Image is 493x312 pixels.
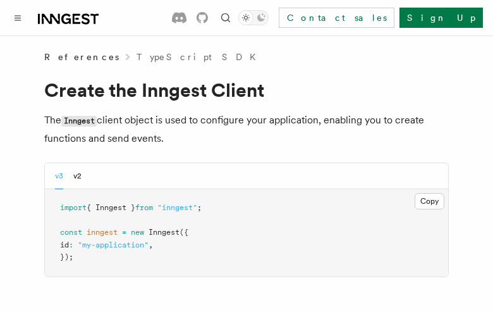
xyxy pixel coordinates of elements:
[44,111,449,147] p: The client object is used to configure your application, enabling you to create functions and sen...
[10,10,25,25] button: Toggle navigation
[149,228,180,237] span: Inngest
[60,228,82,237] span: const
[69,240,73,249] span: :
[60,253,73,261] span: });
[279,8,394,28] a: Contact sales
[87,203,135,212] span: { Inngest }
[61,116,97,127] code: Inngest
[218,10,233,25] button: Find something...
[44,51,119,63] span: References
[122,228,126,237] span: =
[197,203,202,212] span: ;
[238,10,269,25] button: Toggle dark mode
[131,228,144,237] span: new
[44,78,449,101] h1: Create the Inngest Client
[149,240,153,249] span: ,
[78,240,149,249] span: "my-application"
[73,163,82,189] button: v2
[135,203,153,212] span: from
[415,193,444,209] button: Copy
[157,203,197,212] span: "inngest"
[180,228,188,237] span: ({
[137,51,264,63] a: TypeScript SDK
[55,163,63,189] button: v3
[60,240,69,249] span: id
[60,203,87,212] span: import
[399,8,483,28] a: Sign Up
[87,228,118,237] span: inngest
